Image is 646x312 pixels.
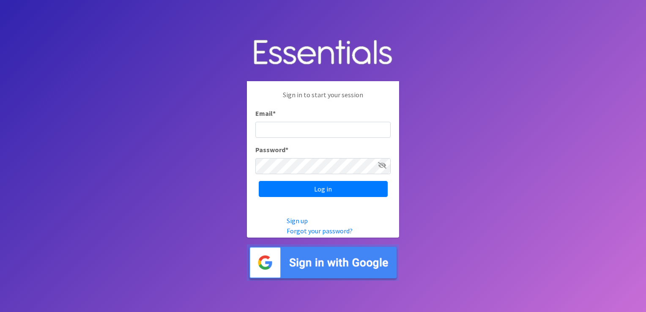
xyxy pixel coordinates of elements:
p: Sign in to start your session [255,90,391,108]
abbr: required [285,145,288,154]
a: Sign up [287,216,308,225]
img: Human Essentials [247,31,399,75]
label: Email [255,108,276,118]
abbr: required [273,109,276,118]
label: Password [255,145,288,155]
img: Sign in with Google [247,244,399,281]
input: Log in [259,181,388,197]
a: Forgot your password? [287,227,353,235]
